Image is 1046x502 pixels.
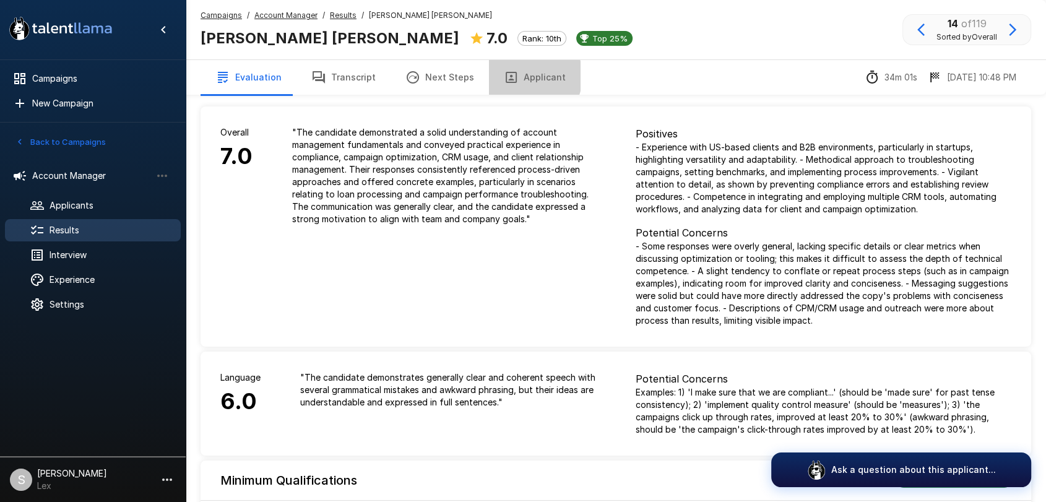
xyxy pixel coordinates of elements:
[201,29,459,47] b: [PERSON_NAME] [PERSON_NAME]
[806,460,826,480] img: logo_glasses@2x.png
[927,70,1016,85] div: The date and time when the interview was completed
[587,33,633,43] span: Top 25%
[201,60,296,95] button: Evaluation
[296,60,391,95] button: Transcript
[391,60,489,95] button: Next Steps
[247,9,249,22] span: /
[518,33,566,43] span: Rank: 10th
[369,9,492,22] span: [PERSON_NAME] [PERSON_NAME]
[330,11,357,20] u: Results
[947,71,1016,84] p: [DATE] 10:48 PM
[220,371,261,384] p: Language
[831,464,996,476] p: Ask a question about this applicant...
[771,452,1031,487] button: Ask a question about this applicant...
[254,11,318,20] u: Account Manager
[636,371,1011,386] p: Potential Concerns
[201,11,242,20] u: Campaigns
[865,70,917,85] div: The time between starting and completing the interview
[220,470,357,490] h6: Minimum Qualifications
[220,139,253,175] h6: 7.0
[489,60,581,95] button: Applicant
[884,71,917,84] p: 34m 01s
[300,371,596,409] p: " The candidate demonstrates generally clear and coherent speech with several grammatical mistake...
[636,240,1011,327] p: - Some responses were overly general, lacking specific details or clear metrics when discussing o...
[636,141,1011,215] p: - Experience with US-based clients and B2B environments, particularly in startups, highlighting v...
[948,17,958,30] b: 14
[220,384,261,420] h6: 6.0
[636,386,1011,436] p: Examples: 1) 'I make sure that we are compliant...' (should be 'made sure' for past tense consist...
[636,225,1011,240] p: Potential Concerns
[220,126,253,139] p: Overall
[636,126,1011,141] p: Positives
[292,126,596,225] p: " The candidate demonstrated a solid understanding of account management fundamentals and conveye...
[361,9,364,22] span: /
[936,31,997,43] span: Sorted by Overall
[322,9,325,22] span: /
[961,17,987,30] span: of 119
[486,29,508,47] b: 7.0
